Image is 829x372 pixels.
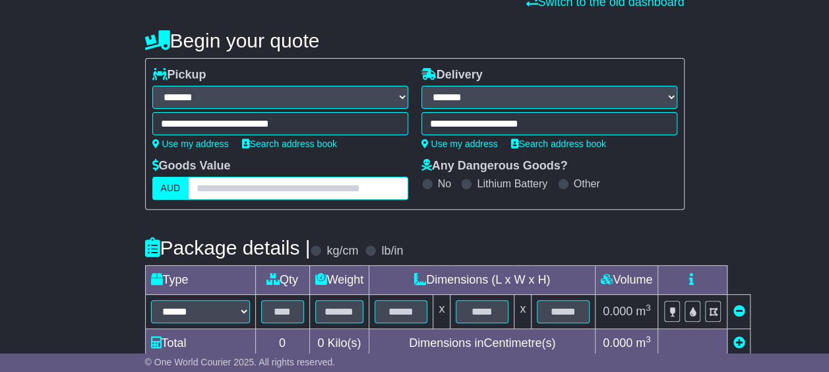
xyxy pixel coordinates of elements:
[646,303,651,313] sup: 3
[421,139,498,149] a: Use my address
[255,266,309,295] td: Qty
[433,295,450,329] td: x
[309,266,369,295] td: Weight
[152,139,229,149] a: Use my address
[145,30,685,51] h4: Begin your quote
[145,237,311,259] h4: Package details |
[152,159,231,173] label: Goods Value
[317,336,324,350] span: 0
[636,336,651,350] span: m
[511,139,606,149] a: Search address book
[421,159,568,173] label: Any Dangerous Goods?
[636,305,651,318] span: m
[438,177,451,190] label: No
[421,68,483,82] label: Delivery
[326,244,358,259] label: kg/cm
[477,177,547,190] label: Lithium Battery
[596,266,658,295] td: Volume
[574,177,600,190] label: Other
[603,336,632,350] span: 0.000
[646,334,651,344] sup: 3
[145,266,255,295] td: Type
[145,357,336,367] span: © One World Courier 2025. All rights reserved.
[369,329,596,358] td: Dimensions in Centimetre(s)
[255,329,309,358] td: 0
[369,266,596,295] td: Dimensions (L x W x H)
[603,305,632,318] span: 0.000
[733,305,745,318] a: Remove this item
[145,329,255,358] td: Total
[381,244,403,259] label: lb/in
[152,68,206,82] label: Pickup
[242,139,337,149] a: Search address book
[309,329,369,358] td: Kilo(s)
[733,336,745,350] a: Add new item
[514,295,532,329] td: x
[152,177,189,200] label: AUD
